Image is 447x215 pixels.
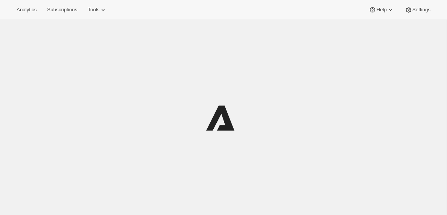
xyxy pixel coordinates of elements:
button: Subscriptions [43,5,82,15]
span: Settings [412,7,430,13]
span: Tools [88,7,99,13]
button: Settings [400,5,435,15]
span: Help [376,7,386,13]
button: Tools [83,5,111,15]
span: Subscriptions [47,7,77,13]
span: Analytics [17,7,36,13]
button: Help [364,5,398,15]
button: Analytics [12,5,41,15]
